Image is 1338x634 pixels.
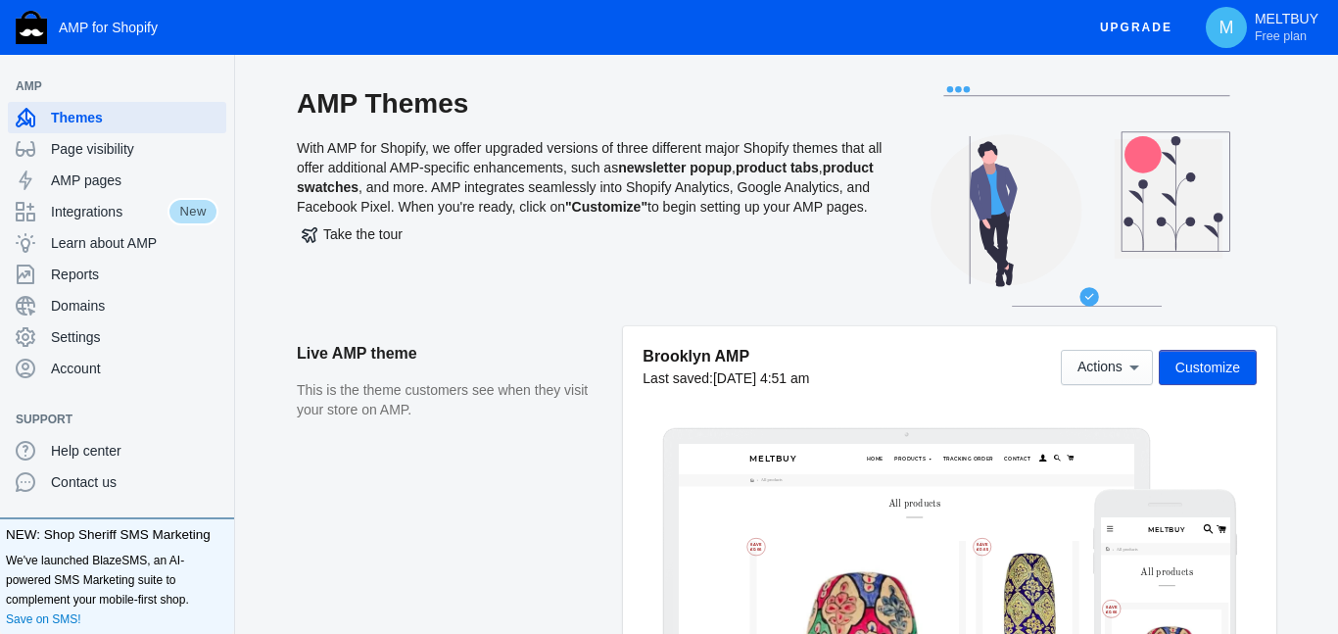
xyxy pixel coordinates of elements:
[1255,11,1318,44] p: MELTBUY
[1100,10,1172,45] span: Upgrade
[1175,360,1240,375] span: Customize
[51,233,218,253] span: Learn about AMP
[48,86,112,106] span: All products
[620,24,759,74] a: Products
[167,198,218,225] span: New
[1255,28,1307,44] span: Free plan
[297,326,603,381] h2: Live AMP theme
[16,11,47,44] img: Shop Sheriff Logo
[8,247,60,297] p: Save £0.66
[6,610,81,629] a: Save on SMS!
[15,143,378,184] h1: All products
[16,76,199,96] span: AMP
[297,217,407,252] button: Take the tour
[643,368,809,388] div: Last saved:
[302,226,403,242] span: Take the tour
[867,281,918,331] p: Save £0.65
[618,160,732,175] b: newsletter popup
[51,171,218,190] span: AMP pages
[1159,350,1257,385] button: Customize
[51,202,167,221] span: Integrations
[8,321,226,353] a: Settings
[51,359,218,378] span: Account
[1240,536,1314,610] iframe: Drift Widget Chat Controller
[1084,10,1188,46] button: Upgrade
[8,227,226,259] a: Learn about AMP
[242,100,306,120] span: All products
[1077,360,1123,375] span: Actions
[713,370,810,386] span: [DATE] 4:51 am
[209,158,1178,199] h1: All products
[36,86,40,106] span: ›
[8,165,226,196] a: AMP pages
[199,82,230,90] button: Add a sales channel
[297,160,874,195] b: product swatches
[59,20,158,35] span: AMP for Shopify
[736,160,819,175] b: product tabs
[229,100,233,120] span: ›
[51,472,218,492] span: Contact us
[538,24,617,74] a: Home
[565,199,647,215] b: "Customize"
[943,24,1050,74] a: Contact
[297,381,603,419] p: This is the theme customers see when they visit your store on AMP.
[51,441,218,461] span: Help center
[51,327,218,347] span: Settings
[16,410,199,429] span: Support
[202,281,254,331] p: Save £0.66
[209,29,390,64] a: MELTBUY
[51,139,218,159] span: Page visibility
[8,102,226,133] a: Themes
[8,290,226,321] a: Domains
[8,196,226,227] a: IntegrationsNew
[8,259,226,290] a: Reports
[763,24,940,74] a: Tracking Order
[8,133,226,165] a: Page visibility
[106,25,287,53] a: MELTBUY
[8,353,226,384] a: Account
[1217,18,1236,37] span: M
[8,466,226,498] a: Contact us
[199,415,230,423] button: Add a sales channel
[51,296,218,316] span: Domains
[51,108,218,127] span: Themes
[297,86,884,326] div: With AMP for Shopify, we offer upgraded versions of three different major Shopify themes that all...
[643,346,809,366] h5: Brooklyn AMP
[51,265,218,284] span: Reports
[1061,350,1153,385] button: Actions
[297,86,884,122] h2: AMP Themes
